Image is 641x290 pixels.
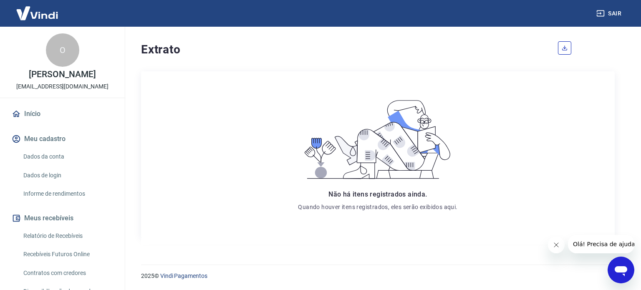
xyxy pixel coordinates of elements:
[328,190,427,198] span: Não há itens registrados ainda.
[16,82,109,91] p: [EMAIL_ADDRESS][DOMAIN_NAME]
[20,185,115,202] a: Informe de rendimentos
[46,33,79,67] div: O
[141,272,615,280] p: 2025 ©
[548,237,565,253] iframe: Fechar mensagem
[141,41,548,58] h4: Extrato
[160,272,207,279] a: Vindi Pagamentos
[595,6,625,21] button: Sair
[5,6,70,13] span: Olá! Precisa de ajuda?
[10,0,64,26] img: Vindi
[608,257,634,283] iframe: Botão para abrir a janela de mensagens
[10,209,115,227] button: Meus recebíveis
[10,130,115,148] button: Meu cadastro
[20,227,115,245] a: Relatório de Recebíveis
[20,148,115,165] a: Dados da conta
[568,235,634,253] iframe: Mensagem da empresa
[20,265,115,282] a: Contratos com credores
[20,167,115,184] a: Dados de login
[29,70,96,79] p: [PERSON_NAME]
[298,203,457,211] p: Quando houver itens registrados, eles serão exibidos aqui.
[10,105,115,123] a: Início
[20,246,115,263] a: Recebíveis Futuros Online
